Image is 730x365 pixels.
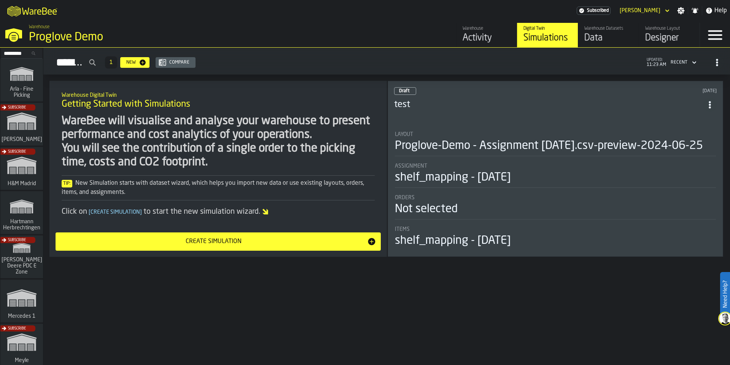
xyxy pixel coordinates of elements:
[166,60,192,65] div: Compare
[395,139,703,153] div: Proglove-Demo - Assignment [DATE].csv-preview-2024-06-25
[395,163,716,169] div: Title
[584,32,633,44] div: Data
[394,87,416,95] div: status-0 2
[395,195,716,219] div: stat-Orders
[395,163,427,169] span: Assignment
[89,210,91,215] span: [
[395,226,716,248] div: stat-Items
[62,179,375,197] div: New Simulation starts with dataset wizard, which helps you import new data or use existing layout...
[645,26,693,31] div: Warehouse Layout
[62,114,375,169] div: WareBee will visualise and analyse your warehouse to present performance and cost analytics of yo...
[395,226,716,232] div: Title
[395,131,716,138] div: Title
[394,99,703,111] h3: test
[395,202,458,216] div: Not selected
[62,207,375,217] div: Click on to start the new simulation wizard.
[6,313,37,319] span: Mercedes 1
[688,7,702,14] label: button-toggle-Notifications
[62,180,72,187] span: Tip:
[8,150,26,154] span: Subscribe
[671,60,687,65] div: DropdownMenuValue-4
[578,23,639,47] a: link-to-/wh/i/e36b03eb-bea5-40ab-83a2-6422b9ded721/data
[156,57,196,68] button: button-Compare
[620,8,660,14] div: DropdownMenuValue-Pavle Vasic
[56,87,381,114] div: title-Getting Started with Simulations
[3,86,40,98] span: Arla - Fine Picking
[395,226,410,232] span: Items
[395,131,716,156] div: stat-Layout
[0,59,43,103] a: link-to-/wh/i/48cbecf7-1ea2-4bc9-a439-03d5b66e1a58/simulations
[60,237,367,246] div: Create Simulation
[62,98,190,110] span: Getting Started with Simulations
[567,88,717,94] div: Updated: 10/11/2024, 2:09:39 PM Created: 10/11/2024, 2:09:28 PM
[395,195,415,201] span: Orders
[714,6,727,15] span: Help
[721,273,729,315] label: Need Help?
[110,60,113,65] span: 1
[517,23,578,47] a: link-to-/wh/i/e36b03eb-bea5-40ab-83a2-6422b9ded721/simulations
[49,81,387,257] div: ItemListCard-
[617,6,671,15] div: DropdownMenuValue-Pavle Vasic
[639,23,700,47] a: link-to-/wh/i/e36b03eb-bea5-40ab-83a2-6422b9ded721/designer
[395,195,716,201] div: Title
[0,103,43,147] a: link-to-/wh/i/1653e8cc-126b-480f-9c47-e01e76aa4a88/simulations
[2,219,42,231] span: Hartmann Herbrechtingen
[120,57,149,68] button: button-New
[8,238,26,242] span: Subscribe
[8,327,26,331] span: Subscribe
[395,171,511,184] div: shelf_mapping - [DATE]
[388,81,724,257] div: ItemListCard-DashboardItemContainer
[395,131,413,138] span: Layout
[0,235,43,280] a: link-to-/wh/i/9d85c013-26f4-4c06-9c7d-6d35b33af13a/simulations
[700,23,730,47] label: button-toggle-Menu
[102,56,120,69] div: ButtonLoadMore-Load More-Prev-First-Last
[577,6,611,15] div: Menu Subscription
[668,58,698,67] div: DropdownMenuValue-4
[0,191,43,235] a: link-to-/wh/i/f0a6b354-7883-413a-84ff-a65eb9c31f03/simulations
[463,32,511,44] div: Activity
[523,26,572,31] div: Digital Twin
[56,232,381,251] button: button-Create Simulation
[584,26,633,31] div: Warehouse Datasets
[43,48,730,75] h2: button-Simulations
[702,6,730,15] label: button-toggle-Help
[577,6,611,15] a: link-to-/wh/i/e36b03eb-bea5-40ab-83a2-6422b9ded721/settings/billing
[647,62,666,67] span: 11:23 AM
[523,32,572,44] div: Simulations
[29,24,49,30] span: Warehouse
[62,91,375,98] h2: Sub Title
[645,32,693,44] div: Designer
[0,147,43,191] a: link-to-/wh/i/0438fb8c-4a97-4a5b-bcc6-2889b6922db0/simulations
[463,26,511,31] div: Warehouse
[399,89,410,93] span: Draft
[0,280,43,324] a: link-to-/wh/i/a24a3e22-db74-4543-ba93-f633e23cdb4e/simulations
[395,163,716,188] div: stat-Assignment
[395,234,511,248] div: shelf_mapping - [DATE]
[29,30,234,44] div: Proglove Demo
[8,106,26,110] span: Subscribe
[674,7,688,14] label: button-toggle-Settings
[123,60,139,65] div: New
[647,58,666,62] span: updated:
[394,124,717,249] section: card-SimulationDashboardCard-draft
[140,210,142,215] span: ]
[87,210,143,215] span: Create Simulation
[456,23,517,47] a: link-to-/wh/i/e36b03eb-bea5-40ab-83a2-6422b9ded721/feed/
[587,8,609,13] span: Subscribed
